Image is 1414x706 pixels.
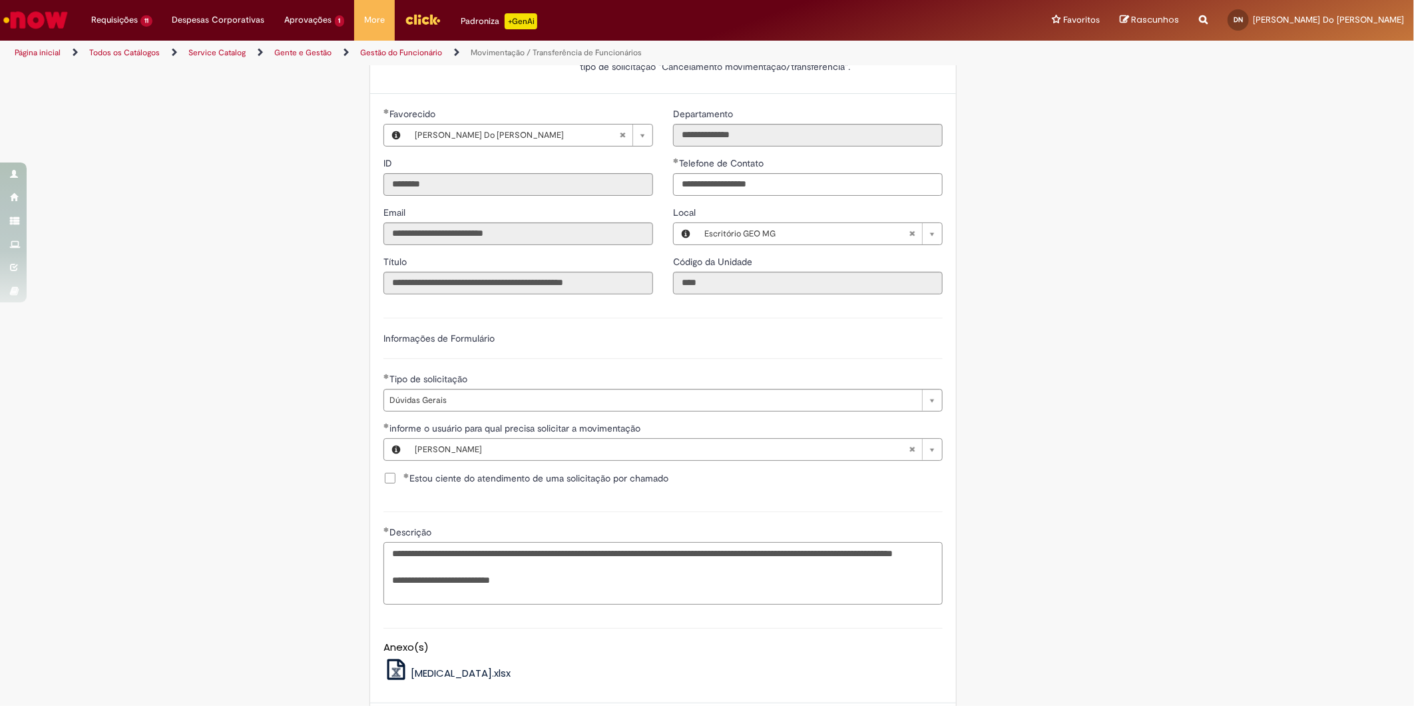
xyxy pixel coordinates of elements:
label: Somente leitura - Código da Unidade [673,255,755,268]
a: [MEDICAL_DATA].xlsx [383,666,511,680]
a: [PERSON_NAME] Do [PERSON_NAME]Limpar campo Favorecido [408,125,652,146]
input: Departamento [673,124,943,147]
span: Obrigatório Preenchido [383,374,389,379]
label: Somente leitura - ID [383,157,395,170]
span: Obrigatório Preenchido [403,473,409,478]
span: Escritório GEO MG [704,223,909,244]
a: Todos os Catálogos [89,47,160,58]
span: Somente leitura - Título [383,256,409,268]
a: Gestão do Funcionário [360,47,442,58]
span: Descrição [389,526,434,538]
span: Obrigatório Preenchido [383,423,389,428]
span: 1 [335,15,345,27]
span: Obrigatório Preenchido [383,527,389,532]
span: Tipo de solicitação [389,373,470,385]
ul: Trilhas de página [10,41,933,65]
abbr: Limpar campo informe o usuário para qual precisa solicitar a movimentação [902,439,922,460]
span: Rascunhos [1131,13,1179,26]
span: Somente leitura - Código da Unidade [673,256,755,268]
input: Telefone de Contato [673,173,943,196]
span: Somente leitura - ID [383,157,395,169]
span: [MEDICAL_DATA].xlsx [411,666,511,680]
a: Escritório GEO MGLimpar campo Local [698,223,942,244]
span: [PERSON_NAME] Do [PERSON_NAME] [415,125,619,146]
a: [PERSON_NAME]Limpar campo informe o usuário para qual precisa solicitar a movimentação [408,439,942,460]
a: Rascunhos [1120,14,1179,27]
span: Obrigatório Preenchido [383,109,389,114]
span: Necessários - Favorecido [389,108,438,120]
button: Local, Visualizar este registro Escritório GEO MG [674,223,698,244]
div: Padroniza [461,13,537,29]
a: Service Catalog [188,47,246,58]
label: Somente leitura - Email [383,206,408,219]
span: Telefone de Contato [679,157,766,169]
span: Somente leitura - Departamento [673,108,736,120]
h5: Anexo(s) [383,642,943,653]
p: +GenAi [505,13,537,29]
span: Favoritos [1063,13,1100,27]
span: Estou ciente do atendimento de uma solicitação por chamado [403,472,668,485]
span: Necessários - informe o usuário para qual precisa solicitar a movimentação [389,422,643,434]
a: Gente e Gestão [274,47,332,58]
label: Somente leitura - Departamento [673,107,736,121]
input: ID [383,173,653,196]
span: More [364,13,385,27]
a: Página inicial [15,47,61,58]
a: Movimentação / Transferência de Funcionários [471,47,642,58]
span: Aprovações [285,13,332,27]
input: Título [383,272,653,294]
span: Obrigatório Preenchido [673,158,679,163]
span: Local [673,206,698,218]
button: Favorecido, Visualizar este registro Deise Oliveira Do Nascimento [384,125,408,146]
label: Somente leitura - Título [383,255,409,268]
span: DN [1234,15,1243,24]
span: Requisições [91,13,138,27]
input: Código da Unidade [673,272,943,294]
img: click_logo_yellow_360x200.png [405,9,441,29]
textarea: Descrição [383,542,943,605]
span: [PERSON_NAME] Do [PERSON_NAME] [1253,14,1404,25]
abbr: Limpar campo Local [902,223,922,244]
span: Os cancelamentos de movimentação/remuneração estão sendo tratados por essa oferta, então para can... [580,34,928,73]
span: [PERSON_NAME] [415,439,909,460]
span: Somente leitura - Email [383,206,408,218]
input: Email [383,222,653,245]
button: informe o usuário para qual precisa solicitar a movimentação, Visualizar este registro Claudia Pe... [384,439,408,460]
span: Despesas Corporativas [172,13,265,27]
abbr: Limpar campo Favorecido [612,125,632,146]
span: 11 [140,15,152,27]
span: Dúvidas Gerais [389,390,915,411]
label: Informações de Formulário [383,332,495,344]
img: ServiceNow [1,7,70,33]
